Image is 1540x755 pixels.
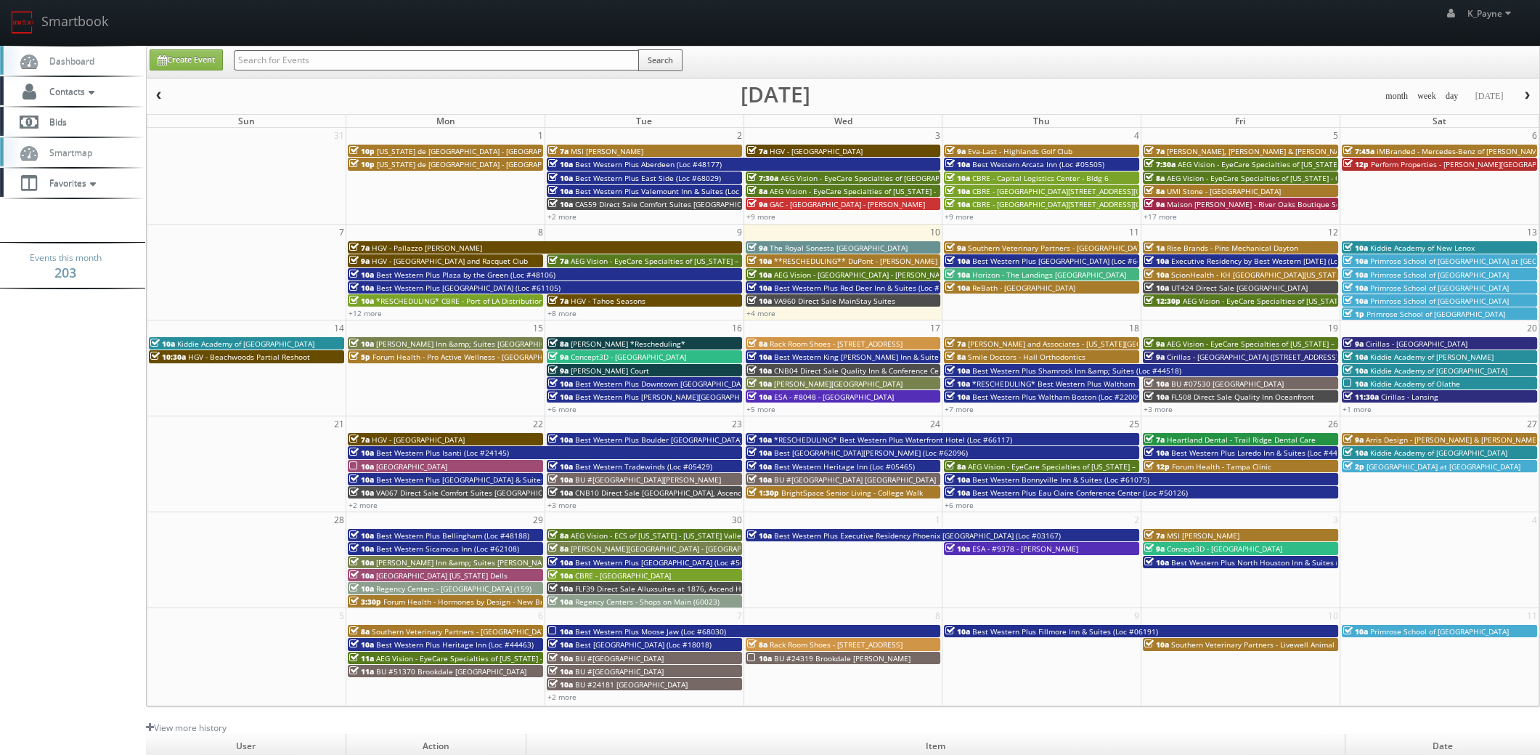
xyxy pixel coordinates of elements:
[741,87,810,102] h2: [DATE]
[945,500,974,510] a: +6 more
[1470,87,1508,105] button: [DATE]
[1366,339,1467,349] span: Cirillas - [GEOGRAPHIC_DATA]
[372,435,465,445] span: HGV - [GEOGRAPHIC_DATA]
[575,159,722,169] span: Best Western Plus Aberdeen (Loc #48177)
[774,379,903,389] span: [PERSON_NAME][GEOGRAPHIC_DATA]
[548,146,569,156] span: 7a
[349,159,375,169] span: 10p
[945,146,966,156] span: 9a
[746,211,775,222] a: +9 more
[1343,379,1368,389] span: 10a
[548,570,573,581] span: 10a
[774,653,910,663] span: BU #24319 Brookdale [PERSON_NAME]
[548,653,573,663] span: 10a
[1144,448,1169,458] span: 10a
[349,639,374,650] span: 10a
[968,352,1085,362] span: Smile Doctors - Hall Orthodontics
[349,435,370,445] span: 7a
[774,530,1061,541] span: Best Western Plus Executive Residency Phoenix [GEOGRAPHIC_DATA] (Loc #03167)
[146,722,227,734] a: View more history
[972,159,1104,169] span: Best Western Arcata Inn (Loc #05505)
[548,530,569,541] span: 8a
[945,186,970,196] span: 10a
[945,283,970,293] span: 10a
[747,256,772,266] span: 10a
[747,653,772,663] span: 10a
[377,146,577,156] span: [US_STATE] de [GEOGRAPHIC_DATA] - [GEOGRAPHIC_DATA]
[1144,461,1170,472] span: 12p
[972,544,1078,554] span: ESA - #9378 - [PERSON_NAME]
[1343,404,1372,414] a: +1 more
[188,352,310,362] span: HGV - Beachwoods Partial Reshoot
[575,461,712,472] span: Best Western Tradewinds (Loc #05429)
[42,54,94,67] span: Dashboard
[1144,404,1173,414] a: +3 more
[746,308,775,318] a: +4 more
[945,626,970,637] span: 10a
[747,392,772,402] span: 10a
[548,557,573,568] span: 10a
[548,435,573,445] span: 10a
[1171,270,1343,280] span: ScionHealth - KH [GEOGRAPHIC_DATA][US_STATE]
[945,352,966,362] span: 8a
[571,296,645,306] span: HGV - Tahoe Seasons
[747,186,767,196] span: 8a
[1144,379,1169,389] span: 10a
[1381,392,1438,402] span: Cirillas - Lansing
[177,339,314,349] span: Kiddie Academy of [GEOGRAPHIC_DATA]
[548,366,569,376] span: 9a
[349,461,374,472] span: 10a
[1343,270,1368,280] span: 10a
[747,339,767,349] span: 8a
[349,270,374,280] span: 10a
[972,186,1205,196] span: CBRE - [GEOGRAPHIC_DATA][STREET_ADDRESS][GEOGRAPHIC_DATA]
[1343,461,1364,472] span: 2p
[747,639,767,650] span: 8a
[968,339,1196,349] span: [PERSON_NAME] and Associates - [US_STATE][GEOGRAPHIC_DATA]
[1370,366,1507,376] span: Kiddie Academy of [GEOGRAPHIC_DATA]
[571,544,777,554] span: [PERSON_NAME][GEOGRAPHIC_DATA] - [GEOGRAPHIC_DATA]
[548,475,573,485] span: 10a
[1144,296,1181,306] span: 12:30p
[376,557,555,568] span: [PERSON_NAME] Inn &amp; Suites [PERSON_NAME]
[1167,243,1298,253] span: Rise Brands - Pins Mechanical Dayton
[376,530,529,541] span: Best Western Plus Bellingham (Loc #48188)
[774,283,963,293] span: Best Western Plus Red Deer Inn & Suites (Loc #61062)
[376,653,634,663] span: AEG Vision - EyeCare Specialties of [US_STATE] – [PERSON_NAME] EyeCare
[1167,339,1427,349] span: AEG Vision - EyeCare Specialties of [US_STATE] – [PERSON_NAME] Eye Care
[547,211,577,222] a: +2 more
[972,475,1149,485] span: Best Western Bonnyville Inn & Suites (Loc #61075)
[770,339,903,349] span: Rack Room Shoes - [STREET_ADDRESS]
[1370,296,1509,306] span: Primrose School of [GEOGRAPHIC_DATA]
[372,243,482,253] span: HGV - Pallazzo [PERSON_NAME]
[1167,186,1281,196] span: UMI Stone - [GEOGRAPHIC_DATA]
[349,570,374,581] span: 10a
[150,49,223,70] a: Create Event
[747,283,772,293] span: 10a
[349,544,374,554] span: 10a
[575,653,664,663] span: BU #[GEOGRAPHIC_DATA]
[1370,448,1507,458] span: Kiddie Academy of [GEOGRAPHIC_DATA]
[548,379,573,389] span: 10a
[972,626,1158,637] span: Best Western Plus Fillmore Inn & Suites (Loc #06191)
[238,115,255,127] span: Sun
[548,339,569,349] span: 8a
[1144,339,1165,349] span: 9a
[1441,87,1464,105] button: day
[747,199,767,209] span: 9a
[150,339,175,349] span: 10a
[747,475,772,485] span: 10a
[770,146,863,156] span: HGV - [GEOGRAPHIC_DATA]
[747,366,772,376] span: 10a
[774,256,976,266] span: **RESCHEDULING** DuPont - [PERSON_NAME] Plantation
[571,256,851,266] span: AEG Vision - EyeCare Specialties of [US_STATE] – EyeCare in [GEOGRAPHIC_DATA]
[1370,379,1460,389] span: Kiddie Academy of Olathe
[1343,159,1369,169] span: 12p
[1343,309,1364,319] span: 1p
[774,392,894,402] span: ESA - #8048 - [GEOGRAPHIC_DATA]
[1366,461,1520,472] span: [GEOGRAPHIC_DATA] at [GEOGRAPHIC_DATA]
[376,461,447,472] span: [GEOGRAPHIC_DATA]
[376,488,566,498] span: VA067 Direct Sale Comfort Suites [GEOGRAPHIC_DATA]
[1144,544,1165,554] span: 9a
[774,352,990,362] span: Best Western King [PERSON_NAME] Inn & Suites (Loc #62106)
